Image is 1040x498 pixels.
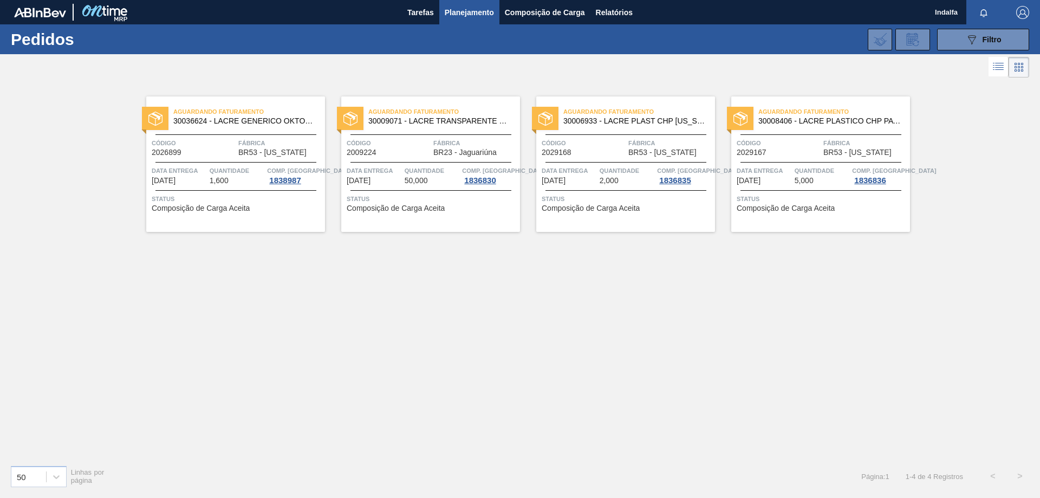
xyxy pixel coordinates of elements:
[542,148,571,157] span: 2029168
[238,138,322,148] span: Fábrica
[343,112,357,126] img: status
[852,165,907,185] a: Comp. [GEOGRAPHIC_DATA]1836836
[433,138,517,148] span: Fábrica
[210,177,229,185] span: 1,600
[267,176,303,185] div: 1838987
[733,112,747,126] img: status
[152,148,181,157] span: 2026899
[17,472,26,481] div: 50
[657,165,741,176] span: Comp. Carga
[71,468,105,484] span: Linhas por página
[758,106,910,117] span: Aguardando Faturamento
[152,204,250,212] span: Composição de Carga Aceita
[462,165,546,176] span: Comp. Carga
[148,112,162,126] img: status
[600,177,619,185] span: 2,000
[737,177,760,185] span: 08/10/2025
[600,165,655,176] span: Quantidade
[325,96,520,232] a: statusAguardando Faturamento30009071 - LACRE TRANSPARENTE BIBCódigo2009224FábricaBR23 - Jaguariún...
[152,193,322,204] span: Status
[1009,57,1029,77] div: Visão em Cards
[966,5,1001,20] button: Notificações
[596,6,633,19] span: Relatórios
[505,6,585,19] span: Composição de Carga
[368,117,511,125] span: 30009071 - LACRE TRANSPARENTE BIB
[861,473,889,481] span: Página : 1
[210,165,265,176] span: Quantidade
[1016,6,1029,19] img: Logout
[433,148,497,157] span: BR23 - Jaguariúna
[347,177,370,185] span: 01/10/2025
[152,177,175,185] span: 23/09/2025
[152,165,207,176] span: Data entrega
[542,165,597,176] span: Data entrega
[347,148,376,157] span: 2009224
[937,29,1029,50] button: Filtro
[737,204,835,212] span: Composição de Carga Aceita
[542,204,640,212] span: Composição de Carga Aceita
[542,138,626,148] span: Código
[347,165,402,176] span: Data entrega
[737,148,766,157] span: 2029167
[445,6,494,19] span: Planejamento
[737,138,821,148] span: Código
[563,117,706,125] span: 30006933 - LACRE PLAST CHP COLORADO NEW LAGER
[983,35,1002,44] span: Filtro
[462,165,517,185] a: Comp. [GEOGRAPHIC_DATA]1836830
[628,138,712,148] span: Fábrica
[347,138,431,148] span: Código
[895,29,930,50] div: Solicitação de Revisão de Pedidos
[737,193,907,204] span: Status
[173,106,325,117] span: Aguardando Faturamento
[989,57,1009,77] div: Visão em Lista
[520,96,715,232] a: statusAguardando Faturamento30006933 - LACRE PLAST CHP [US_STATE] NEW LAGERCódigo2029168FábricaBR...
[347,193,517,204] span: Status
[823,138,907,148] span: Fábrica
[462,176,498,185] div: 1836830
[823,148,892,157] span: BR53 - Colorado
[152,138,236,148] span: Código
[628,148,697,157] span: BR53 - Colorado
[267,165,351,176] span: Comp. Carga
[657,165,712,185] a: Comp. [GEOGRAPHIC_DATA]1836835
[173,117,316,125] span: 30036624 - LACRE GENERICO OKTOBERFEST
[267,165,322,185] a: Comp. [GEOGRAPHIC_DATA]1838987
[852,176,888,185] div: 1836836
[657,176,693,185] div: 1836835
[407,6,434,19] span: Tarefas
[979,463,1006,490] button: <
[715,96,910,232] a: statusAguardando Faturamento30008406 - LACRE PLASTICO CHP PATAGONIACódigo2029167FábricaBR53 - [US...
[795,165,850,176] span: Quantidade
[795,177,814,185] span: 5,000
[538,112,552,126] img: status
[1006,463,1033,490] button: >
[542,177,565,185] span: 08/10/2025
[11,33,173,46] h1: Pedidos
[347,204,445,212] span: Composição de Carga Aceita
[852,165,936,176] span: Comp. Carga
[906,473,963,481] span: 1 - 4 de 4 Registros
[405,177,428,185] span: 50,000
[130,96,325,232] a: statusAguardando Faturamento30036624 - LACRE GENERICO OKTOBERFESTCódigo2026899FábricaBR53 - [US_S...
[868,29,892,50] div: Importar Negociações dos Pedidos
[368,106,520,117] span: Aguardando Faturamento
[542,193,712,204] span: Status
[14,8,66,17] img: TNhmsLtSVTkK8tSr43FrP2fwEKptu5GPRR3wAAAABJRU5ErkJggg==
[737,165,792,176] span: Data entrega
[758,117,901,125] span: 30008406 - LACRE PLASTICO CHP PATAGONIA
[563,106,715,117] span: Aguardando Faturamento
[238,148,307,157] span: BR53 - Colorado
[405,165,460,176] span: Quantidade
